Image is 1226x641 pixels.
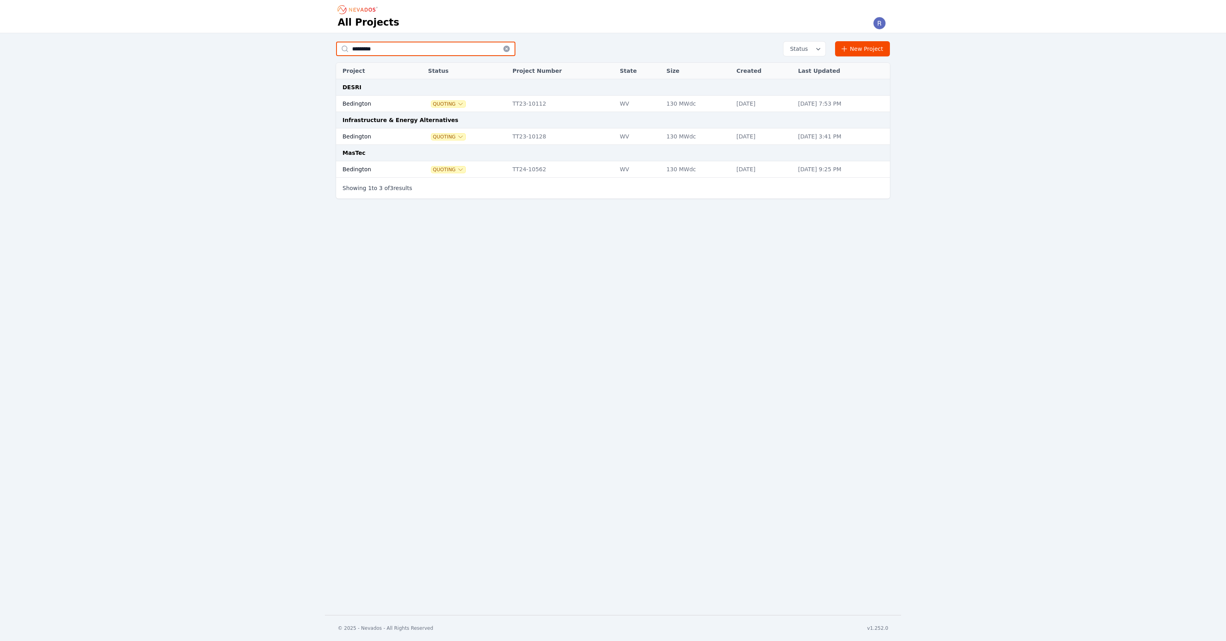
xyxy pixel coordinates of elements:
[663,128,733,145] td: 130 MWdc
[336,161,409,178] td: Bedington
[867,625,888,631] div: v1.252.0
[336,128,890,145] tr: BedingtonQuotingTT23-10128WV130 MWdc[DATE][DATE] 3:41 PM
[733,96,794,112] td: [DATE]
[663,161,733,178] td: 130 MWdc
[336,161,890,178] tr: BedingtonQuotingTT24-10562WV130 MWdc[DATE][DATE] 9:25 PM
[616,96,663,112] td: WV
[873,17,886,30] img: Riley Caron
[616,128,663,145] td: WV
[783,42,825,56] button: Status
[336,63,409,79] th: Project
[733,161,794,178] td: [DATE]
[733,63,794,79] th: Created
[336,145,890,161] td: MasTec
[616,63,663,79] th: State
[336,79,890,96] td: DESRI
[794,161,890,178] td: [DATE] 9:25 PM
[368,185,372,191] span: 1
[336,112,890,128] td: Infrastructure & Energy Alternatives
[835,41,890,56] a: New Project
[794,128,890,145] td: [DATE] 3:41 PM
[338,625,433,631] div: © 2025 - Nevados - All Rights Reserved
[431,101,465,107] button: Quoting
[390,185,393,191] span: 3
[431,134,465,140] button: Quoting
[663,63,733,79] th: Size
[336,128,409,145] td: Bedington
[336,96,890,112] tr: BedingtonQuotingTT23-10112WV130 MWdc[DATE][DATE] 7:53 PM
[336,96,409,112] td: Bedington
[663,96,733,112] td: 130 MWdc
[509,96,616,112] td: TT23-10112
[343,184,412,192] p: Showing to of results
[431,166,465,173] button: Quoting
[616,161,663,178] td: WV
[787,45,808,53] span: Status
[424,63,509,79] th: Status
[338,3,380,16] nav: Breadcrumb
[509,161,616,178] td: TT24-10562
[509,128,616,145] td: TT23-10128
[338,16,399,29] h1: All Projects
[733,128,794,145] td: [DATE]
[509,63,616,79] th: Project Number
[794,96,890,112] td: [DATE] 7:53 PM
[794,63,890,79] th: Last Updated
[379,185,383,191] span: 3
